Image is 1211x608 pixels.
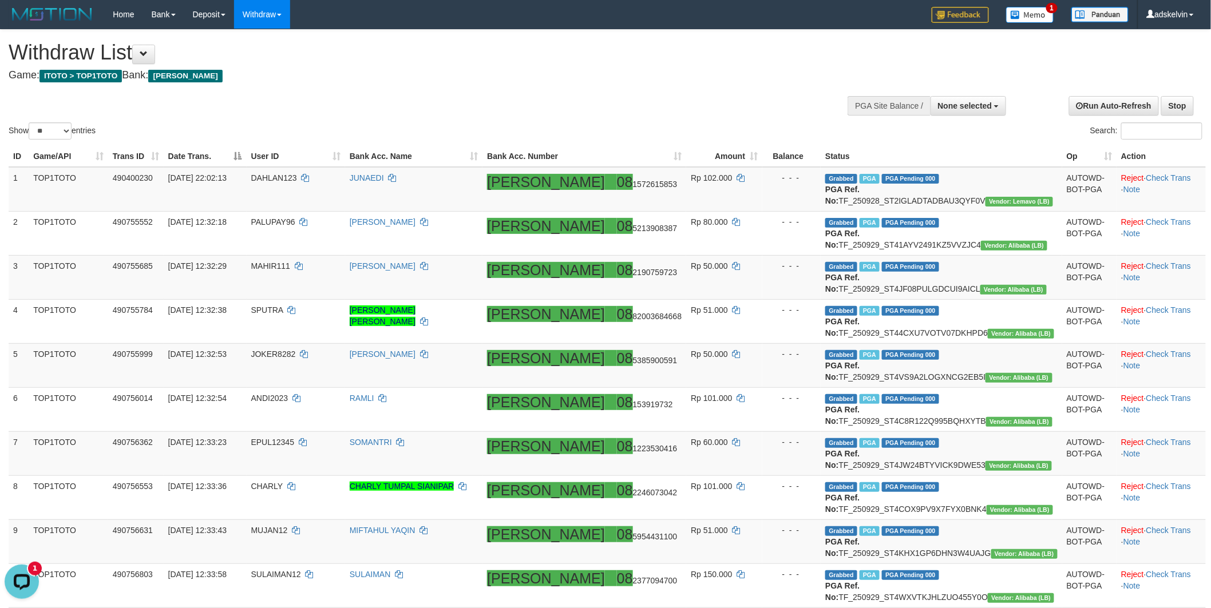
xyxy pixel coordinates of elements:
ah_el_jm_1756146672679: [PERSON_NAME] [487,482,605,498]
ah_el_jm_1756146672679: [PERSON_NAME] [487,350,605,366]
td: TOP1TOTO [29,167,108,212]
ah_el_jm_1756146672679: 08 [617,438,633,454]
td: TOP1TOTO [29,343,108,387]
ah_el_jm_1756146672679: [PERSON_NAME] [487,218,605,234]
span: PGA Pending [882,526,939,536]
span: CHARLY [251,482,283,491]
span: EPUL12345 [251,438,295,447]
td: TOP1TOTO [29,475,108,519]
a: Check Trans [1146,217,1192,226]
div: - - - [767,524,816,536]
ah_el_jm_1756146672679: [PERSON_NAME] [487,526,605,542]
span: [DATE] 12:32:29 [168,261,227,271]
h1: Withdraw List [9,41,796,64]
th: ID [9,146,29,167]
td: TOP1TOTO [29,387,108,431]
td: TF_250929_ST44CXU7VOTV07DKHPD6 [821,299,1062,343]
span: Marked by adsnizardi [860,174,880,184]
span: Vendor URL: https://dashboard.q2checkout.com/secure [981,241,1047,251]
td: AUTOWD-BOT-PGA [1062,387,1117,431]
ah_el_jm_1756146672679: 08 [617,570,633,586]
span: MAHIR111 [251,261,290,271]
div: New messages notification [28,2,42,15]
th: Balance [762,146,821,167]
td: 9 [9,519,29,563]
span: Marked by adsdarwis [860,482,880,492]
a: Reject [1121,438,1144,447]
a: Note [1123,273,1141,282]
a: Stop [1161,96,1194,116]
ah_el_jm_1756146672679: [PERSON_NAME] [487,262,605,278]
span: Marked by adsdarwis [860,438,880,448]
span: 490756631 [113,526,153,535]
span: PGA Pending [882,218,939,228]
a: Check Trans [1146,438,1192,447]
td: 3 [9,255,29,299]
ah_el_jm_1756146672679: 08 [617,394,633,410]
th: Trans ID: activate to sort column ascending [108,146,164,167]
span: Vendor URL: https://dashboard.q2checkout.com/secure [986,197,1053,206]
span: [DATE] 22:02:13 [168,173,227,182]
td: TOP1TOTO [29,211,108,255]
span: 490756803 [113,570,153,579]
span: ANDI2023 [251,394,288,403]
td: · · [1117,563,1206,607]
span: Marked by adsdarwis [860,306,880,316]
span: Copy 081572615853 to clipboard [617,180,678,189]
span: PGA Pending [882,482,939,492]
span: [DATE] 12:32:53 [168,349,227,359]
span: 1 [1046,3,1058,13]
label: Search: [1090,122,1202,140]
td: 4 [9,299,29,343]
td: · · [1117,519,1206,563]
th: User ID: activate to sort column ascending [247,146,345,167]
a: Reject [1121,305,1144,315]
td: TF_250929_ST4VS9A2LOGXNCG2EB5I [821,343,1062,387]
b: PGA Ref. No: [825,317,860,337]
span: Rp 51.000 [691,305,728,315]
span: Grabbed [825,306,857,316]
img: Button%20Memo.svg [1006,7,1054,23]
td: · · [1117,431,1206,475]
td: AUTOWD-BOT-PGA [1062,211,1117,255]
span: Rp 102.000 [691,173,732,182]
td: TF_250929_ST4JF08PULGDCUI9AICL [821,255,1062,299]
div: - - - [767,569,816,580]
span: [DATE] 12:32:54 [168,394,227,403]
a: Check Trans [1146,261,1192,271]
span: [DATE] 12:32:38 [168,305,227,315]
td: 5 [9,343,29,387]
span: Vendor URL: https://dashboard.q2checkout.com/secure [991,549,1058,559]
a: Reject [1121,394,1144,403]
span: Rp 50.000 [691,349,728,359]
span: Rp 150.000 [691,570,732,579]
span: Rp 50.000 [691,261,728,271]
a: Note [1123,581,1141,590]
span: [DATE] 12:33:23 [168,438,227,447]
td: 2 [9,211,29,255]
b: PGA Ref. No: [825,537,860,558]
b: PGA Ref. No: [825,581,860,602]
ah_el_jm_1756146672679: 08 [617,350,633,366]
th: Bank Acc. Number: activate to sort column ascending [482,146,686,167]
td: 7 [9,431,29,475]
td: AUTOWD-BOT-PGA [1062,299,1117,343]
a: [PERSON_NAME] [350,217,415,226]
a: Note [1123,405,1141,414]
ah_el_jm_1756146672679: 08 [617,526,633,542]
a: Check Trans [1146,305,1192,315]
span: SULAIMAN12 [251,570,301,579]
span: 490755685 [113,261,153,271]
th: Amount: activate to sort column ascending [686,146,762,167]
a: RAMLI [350,394,374,403]
span: Marked by adsdarwis [860,350,880,360]
ah_el_jm_1756146672679: 08 [617,482,633,498]
b: PGA Ref. No: [825,493,860,514]
ah_el_jm_1756146672679: 08 [617,262,633,278]
td: TOP1TOTO [29,431,108,475]
a: JUNAEDI [350,173,384,182]
th: Date Trans.: activate to sort column descending [164,146,247,167]
span: Rp 101.000 [691,394,732,403]
span: PGA Pending [882,262,939,272]
span: Vendor URL: https://dashboard.q2checkout.com/secure [986,373,1052,383]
